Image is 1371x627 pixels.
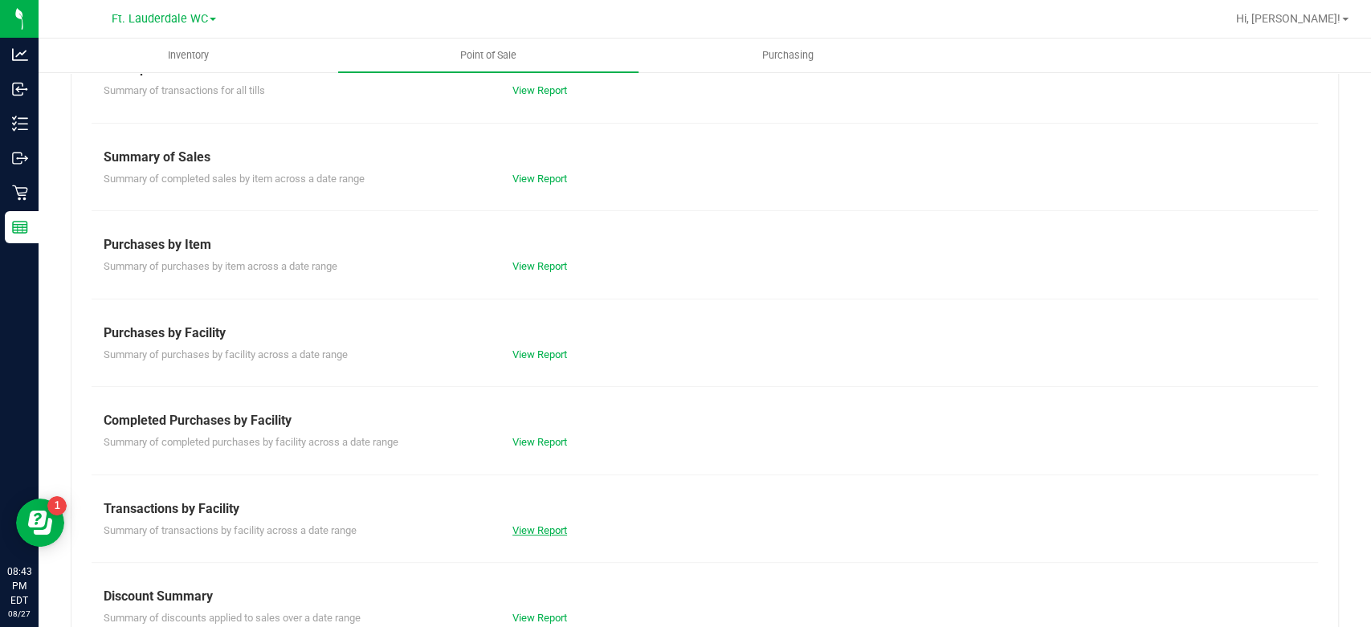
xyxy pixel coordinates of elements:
span: Inventory [146,48,231,63]
span: Hi, [PERSON_NAME]! [1236,12,1340,25]
iframe: Resource center [16,499,64,547]
span: Point of Sale [439,48,538,63]
a: View Report [512,348,567,360]
span: Summary of purchases by facility across a date range [104,348,348,360]
span: Summary of completed sales by item across a date range [104,173,365,185]
a: View Report [512,260,567,272]
div: Purchases by Facility [104,324,1306,343]
a: View Report [512,612,567,624]
inline-svg: Outbound [12,150,28,166]
a: View Report [512,173,567,185]
span: Purchasing [741,48,835,63]
a: View Report [512,84,567,96]
p: 08/27 [7,608,31,620]
div: Transactions by Facility [104,499,1306,519]
div: Discount Summary [104,587,1306,606]
span: Summary of transactions by facility across a date range [104,524,357,536]
span: Summary of completed purchases by facility across a date range [104,436,398,448]
span: Summary of discounts applied to sales over a date range [104,612,361,624]
a: View Report [512,436,567,448]
a: Point of Sale [338,39,638,72]
inline-svg: Retail [12,185,28,201]
span: Ft. Lauderdale WC [112,12,208,26]
div: Completed Purchases by Facility [104,411,1306,430]
a: Inventory [39,39,338,72]
inline-svg: Reports [12,219,28,235]
iframe: Resource center unread badge [47,496,67,515]
div: Summary of Sales [104,148,1306,167]
p: 08:43 PM EDT [7,564,31,608]
span: Summary of purchases by item across a date range [104,260,337,272]
a: Purchasing [639,39,938,72]
span: Summary of transactions for all tills [104,84,265,96]
a: View Report [512,524,567,536]
inline-svg: Inventory [12,116,28,132]
inline-svg: Inbound [12,81,28,97]
inline-svg: Analytics [12,47,28,63]
div: Purchases by Item [104,235,1306,254]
